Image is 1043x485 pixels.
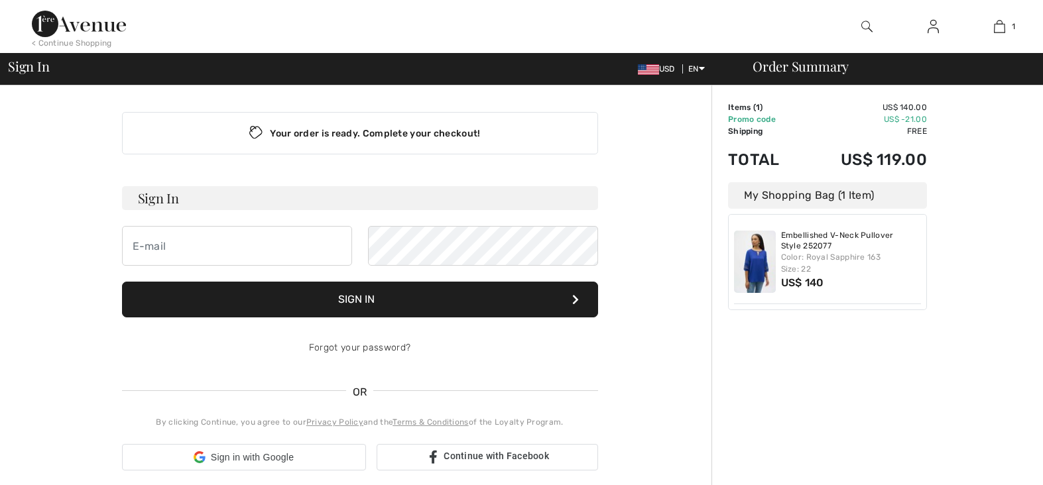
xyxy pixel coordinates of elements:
[122,226,352,266] input: E-mail
[861,19,873,34] img: search the website
[781,231,922,251] a: Embellished V-Neck Pullover Style 252077
[994,19,1005,34] img: My Bag
[211,451,294,464] span: Sign in with Google
[122,112,598,154] div: Your order is ready. Complete your checkout!
[802,137,927,182] td: US$ 119.00
[122,416,598,428] div: By clicking Continue, you agree to our and the of the Loyalty Program.
[122,186,598,210] h3: Sign In
[638,64,680,74] span: USD
[32,37,112,49] div: < Continue Shopping
[309,342,410,353] a: Forgot your password?
[802,113,927,125] td: US$ -21.00
[728,137,802,182] td: Total
[728,113,802,125] td: Promo code
[32,11,126,37] img: 1ère Avenue
[122,282,598,317] button: Sign In
[393,417,468,427] a: Terms & Conditions
[802,101,927,113] td: US$ 140.00
[967,19,1032,34] a: 1
[444,451,549,461] span: Continue with Facebook
[688,64,705,74] span: EN
[734,231,776,293] img: Embellished V-Neck Pullover Style 252077
[781,276,824,289] span: US$ 140
[802,125,927,137] td: Free
[928,19,939,34] img: My Info
[917,19,950,35] a: Sign In
[377,444,598,470] a: Continue with Facebook
[346,384,374,400] span: OR
[122,444,366,470] div: Sign in with Google
[728,101,802,113] td: Items ( )
[737,60,1035,73] div: Order Summary
[728,182,927,209] div: My Shopping Bag (1 Item)
[728,125,802,137] td: Shipping
[756,103,760,112] span: 1
[306,417,363,427] a: Privacy Policy
[8,60,49,73] span: Sign In
[781,251,922,275] div: Color: Royal Sapphire 163 Size: 22
[1012,21,1015,32] span: 1
[638,64,659,75] img: US Dollar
